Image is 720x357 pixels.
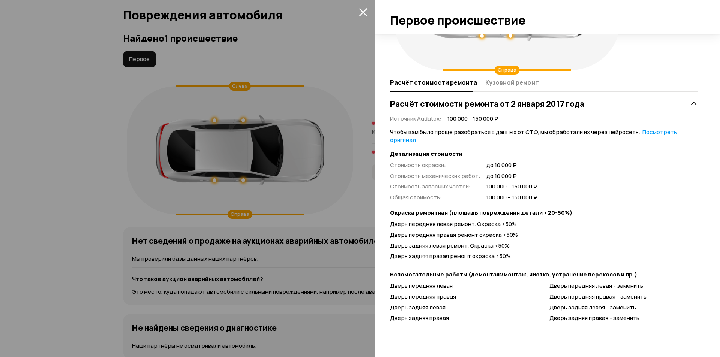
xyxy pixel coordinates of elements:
[390,252,511,260] span: Дверь задняя правая ремонт окраска <50%
[390,314,449,322] span: Дверь задняя правая
[390,150,697,158] strong: Детализация стоимости
[390,282,453,290] span: Дверь передняя левая
[390,161,446,169] span: Стоимость окраски :
[390,231,518,239] span: Дверь передняя правая ремонт окраска <50%
[390,193,442,201] span: Общая стоимость :
[486,172,537,180] span: до 10 000 ₽
[390,128,677,144] a: Посмотреть оригинал
[390,172,480,180] span: Стоимость механических работ :
[549,314,639,322] span: Дверь задняя правая - заменить
[390,303,445,311] span: Дверь задняя левая
[390,242,510,249] span: Дверь задняя левая ремонт. Окраска <50%
[390,293,456,300] span: Дверь передняя правая
[549,303,636,311] span: Дверь задняя левая - заменить
[390,128,677,144] span: Чтобы вам было проще разобраться в данных от СТО, мы обработали их через нейросеть.
[549,282,643,290] span: Дверь передняя левая - заменить
[390,182,471,190] span: Стоимость запасных частей :
[486,183,537,191] span: 100 000 – 150 000 ₽
[357,6,369,18] button: закрыть
[486,194,537,202] span: 100 000 – 150 000 ₽
[390,209,697,217] strong: Окраска ремонтная (площадь повреждения детали <20-50%)
[485,79,539,86] span: Кузовной ремонт
[390,115,441,122] span: Источник Audatex :
[390,220,517,228] span: Дверь передняя левая ремонт. Окраска <50%
[390,99,584,109] h3: Расчёт стоимости ремонта от 2 января 2017 года
[390,271,697,279] strong: Вспомогательные работы (демонтаж/монтаж, чистка, устранение перекосов и пр.)
[495,66,519,75] div: Справа
[390,79,477,86] span: Расчёт стоимости ремонта
[447,115,498,123] span: 100 000 – 150 000 ₽
[549,293,646,300] span: Дверь передняя правая - заменить
[486,161,537,169] span: до 10 000 ₽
